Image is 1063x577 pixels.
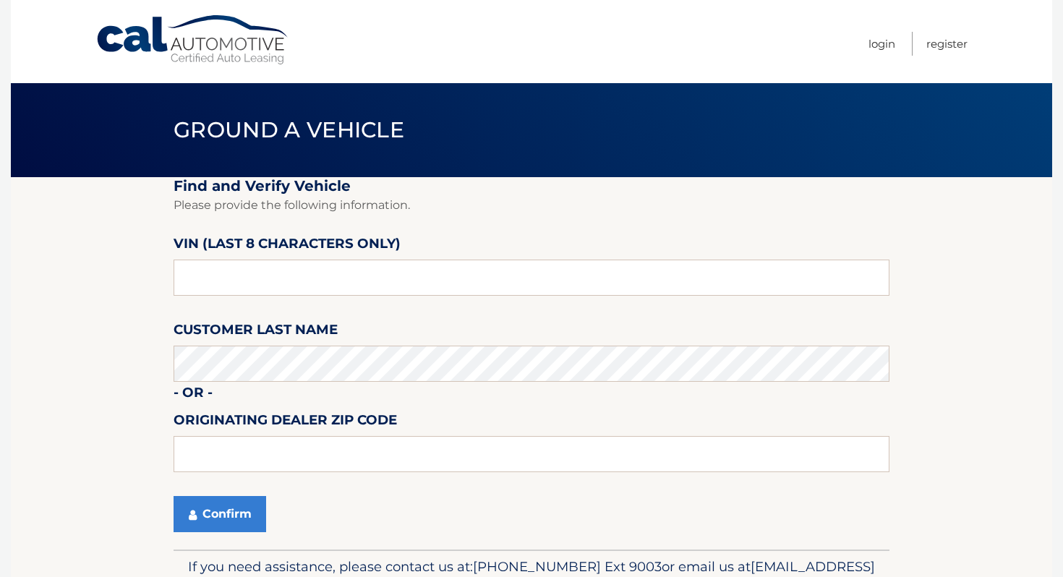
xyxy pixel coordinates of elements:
button: Confirm [174,496,266,532]
label: VIN (last 8 characters only) [174,233,401,260]
label: Originating Dealer Zip Code [174,409,397,436]
label: Customer Last Name [174,319,338,346]
label: - or - [174,382,213,409]
p: Please provide the following information. [174,195,889,215]
span: Ground a Vehicle [174,116,404,143]
span: [PHONE_NUMBER] Ext 9003 [473,558,662,575]
a: Login [868,32,895,56]
a: Cal Automotive [95,14,291,66]
h2: Find and Verify Vehicle [174,177,889,195]
a: Register [926,32,968,56]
